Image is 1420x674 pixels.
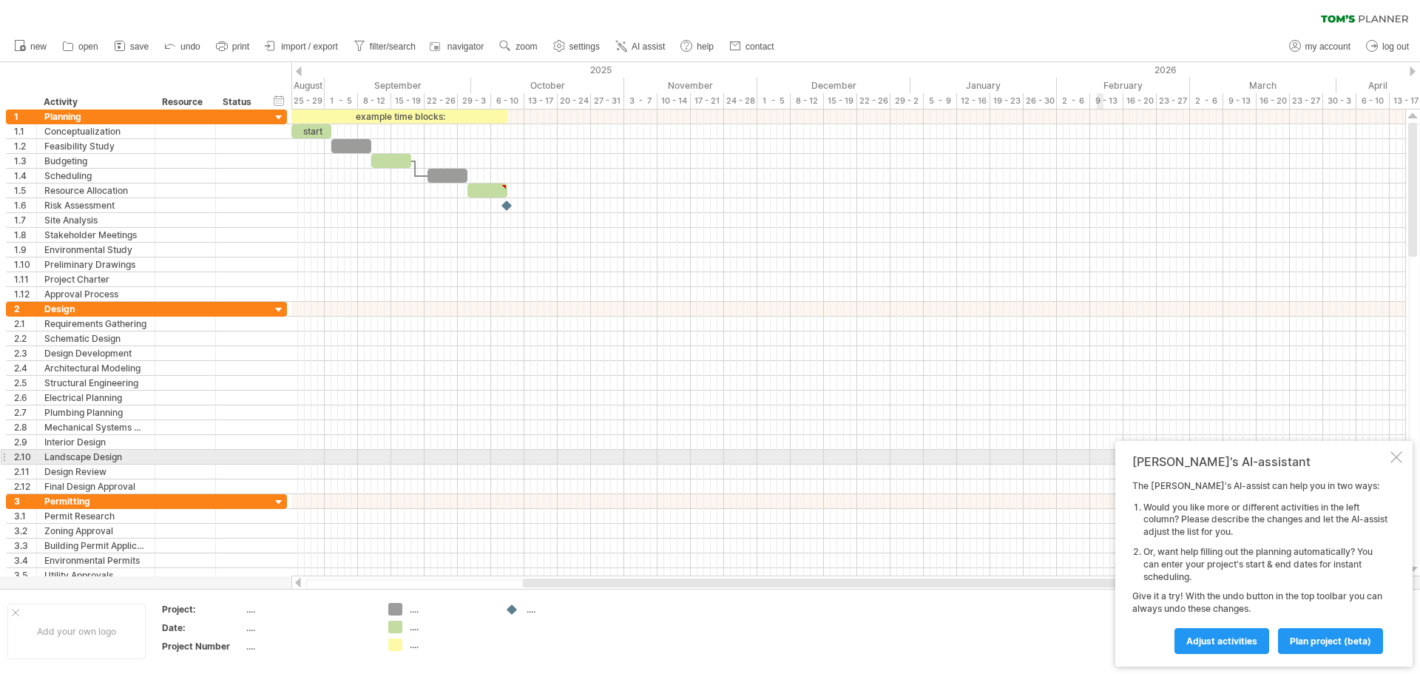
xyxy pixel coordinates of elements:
[44,272,147,286] div: Project Charter
[44,109,147,124] div: Planning
[44,183,147,198] div: Resource Allocation
[44,539,147,553] div: Building Permit Application
[471,78,624,93] div: October 2025
[180,41,200,52] span: undo
[410,603,490,616] div: ....
[370,41,416,52] span: filter/search
[44,154,147,168] div: Budgeting
[677,37,718,56] a: help
[14,346,36,360] div: 2.3
[569,41,600,52] span: settings
[44,479,147,493] div: Final Design Approval
[30,41,47,52] span: new
[1174,628,1269,654] a: Adjust activities
[325,78,471,93] div: September 2025
[291,109,508,124] div: example time blocks:
[14,524,36,538] div: 3.2
[14,154,36,168] div: 1.3
[14,109,36,124] div: 1
[491,93,524,109] div: 6 - 10
[44,213,147,227] div: Site Analysis
[1057,93,1090,109] div: 2 - 6
[724,93,757,109] div: 24 - 28
[1123,93,1157,109] div: 16 - 20
[44,331,147,346] div: Schematic Design
[624,93,657,109] div: 3 - 7
[358,93,391,109] div: 8 - 12
[44,568,147,582] div: Utility Approvals
[281,41,338,52] span: import / export
[14,183,36,198] div: 1.5
[910,78,1057,93] div: January 2026
[591,93,624,109] div: 27 - 31
[890,93,924,109] div: 29 - 2
[223,95,255,109] div: Status
[757,93,791,109] div: 1 - 5
[44,287,147,301] div: Approval Process
[14,257,36,272] div: 1.10
[1223,93,1257,109] div: 9 - 13
[14,331,36,346] div: 2.2
[44,553,147,567] div: Environmental Permits
[110,37,153,56] a: save
[14,124,36,138] div: 1.1
[14,450,36,464] div: 2.10
[162,640,243,653] div: Project Number
[1157,93,1190,109] div: 23 - 27
[261,37,342,56] a: import / export
[1143,502,1387,539] li: Would you like more or different activities in the left column? Please describe the changes and l...
[7,604,146,659] div: Add your own logo
[14,139,36,153] div: 1.2
[44,391,147,405] div: Electrical Planning
[78,41,98,52] span: open
[1090,93,1123,109] div: 9 - 13
[212,37,254,56] a: print
[162,621,243,634] div: Date:
[691,93,724,109] div: 17 - 21
[44,198,147,212] div: Risk Assessment
[14,435,36,449] div: 2.9
[44,228,147,242] div: Stakeholder Meetings
[14,479,36,493] div: 2.12
[1285,37,1355,56] a: my account
[14,376,36,390] div: 2.5
[1382,41,1409,52] span: log out
[924,93,957,109] div: 5 - 9
[291,93,325,109] div: 25 - 29
[527,603,607,616] div: ....
[1356,93,1390,109] div: 6 - 10
[14,243,36,257] div: 1.9
[44,450,147,464] div: Landscape Design
[14,228,36,242] div: 1.8
[1024,93,1057,109] div: 26 - 30
[44,420,147,434] div: Mechanical Systems Design
[515,41,537,52] span: zoom
[447,41,484,52] span: navigator
[350,37,420,56] a: filter/search
[291,124,331,138] div: start
[44,124,147,138] div: Conceptualization
[1143,546,1387,583] li: Or, want help filling out the planning automatically? You can enter your project's start & end da...
[1132,454,1387,469] div: [PERSON_NAME]'s AI-assistant
[44,376,147,390] div: Structural Engineering
[14,405,36,419] div: 2.7
[1290,636,1371,647] span: plan project (beta)
[162,603,243,616] div: Project:
[160,37,205,56] a: undo
[550,37,604,56] a: settings
[44,524,147,538] div: Zoning Approval
[232,41,249,52] span: print
[657,93,691,109] div: 10 - 14
[458,93,491,109] div: 29 - 3
[558,93,591,109] div: 20 - 24
[58,37,103,56] a: open
[44,95,146,109] div: Activity
[1278,628,1383,654] a: plan project (beta)
[44,257,147,272] div: Preliminary Drawings
[1257,93,1290,109] div: 16 - 20
[246,603,371,616] div: ....
[14,568,36,582] div: 3.5
[14,391,36,405] div: 2.6
[14,317,36,331] div: 2.1
[44,494,147,508] div: Permitting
